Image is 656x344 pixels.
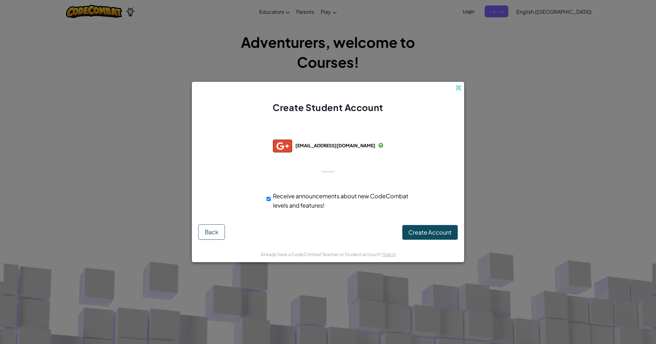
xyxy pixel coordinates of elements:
img: gplus_small.png [273,140,292,152]
iframe: Sign in with Google Dialog [524,6,650,65]
span: Already have a CodeCombat Teacher or Student account? [260,251,382,257]
button: Create Account [402,225,458,240]
a: Sign in [382,251,396,257]
span: Receive announcements about new CodeCombat levels and features! [273,192,408,209]
span: Create Student Account [273,102,383,113]
span: Successfully connected with: [275,128,380,135]
button: Back [198,224,225,240]
span: Create Account [408,228,452,236]
span: [EMAIL_ADDRESS][DOMAIN_NAME] [295,142,375,148]
input: Receive announcements about new CodeCombat levels and features! [266,193,271,205]
span: Back [205,228,218,236]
